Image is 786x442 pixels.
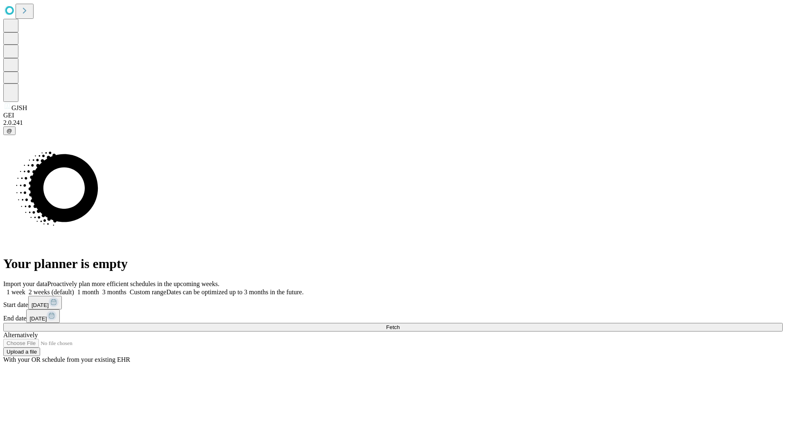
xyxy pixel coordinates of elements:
div: GEI [3,112,783,119]
h1: Your planner is empty [3,256,783,271]
span: GJSH [11,104,27,111]
span: Custom range [130,289,166,295]
span: 1 week [7,289,25,295]
div: End date [3,309,783,323]
span: 3 months [102,289,126,295]
div: Start date [3,296,783,309]
span: Fetch [386,324,400,330]
button: Upload a file [3,347,40,356]
span: With your OR schedule from your existing EHR [3,356,130,363]
span: Proactively plan more efficient schedules in the upcoming weeks. [47,280,219,287]
button: Fetch [3,323,783,331]
span: Alternatively [3,331,38,338]
span: @ [7,128,12,134]
button: [DATE] [26,309,60,323]
button: [DATE] [28,296,62,309]
span: Import your data [3,280,47,287]
span: 1 month [77,289,99,295]
span: 2 weeks (default) [29,289,74,295]
button: @ [3,126,16,135]
span: Dates can be optimized up to 3 months in the future. [166,289,303,295]
span: [DATE] [32,302,49,308]
span: [DATE] [29,316,47,322]
div: 2.0.241 [3,119,783,126]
